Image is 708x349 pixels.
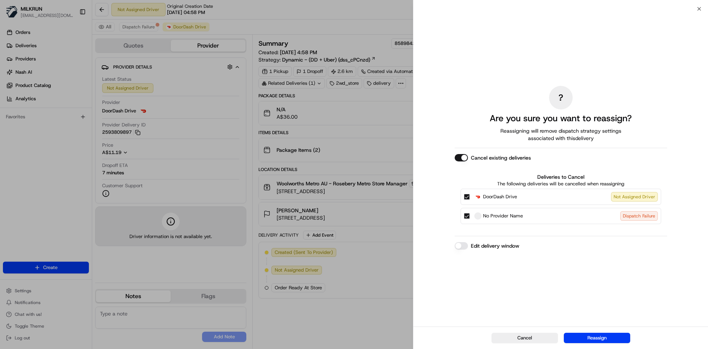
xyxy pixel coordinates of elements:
span: No Provider Name [483,212,523,220]
span: Reassigning will remove dispatch strategy settings associated with this delivery [490,127,632,142]
button: Cancel [492,333,558,343]
p: The following deliveries will be cancelled when reassigning [461,181,661,187]
span: DoorDash Drive [483,193,517,200]
button: Reassign [564,333,630,343]
div: ? [549,86,573,109]
img: DoorDash Drive [474,193,482,200]
h2: Are you sure you want to reassign? [490,112,632,124]
label: Deliveries to Cancel [461,173,661,181]
label: Cancel existing deliveries [471,154,531,161]
label: Edit delivery window [471,242,519,249]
